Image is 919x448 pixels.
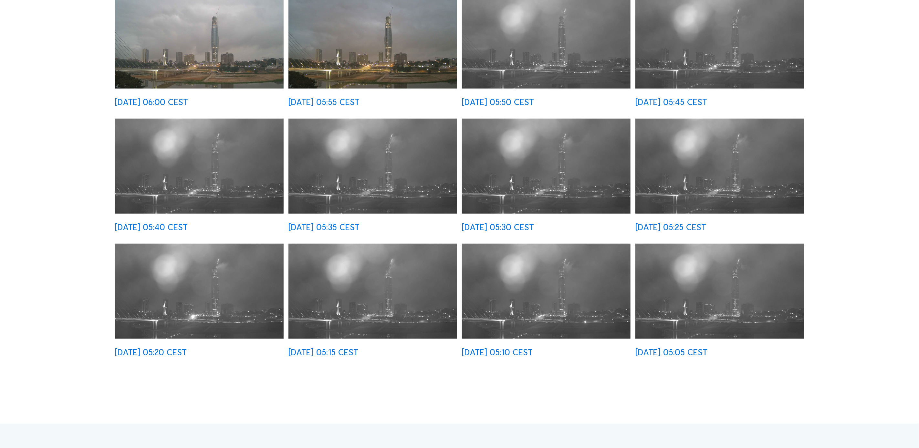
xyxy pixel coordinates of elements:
img: image_53284822 [462,119,631,214]
div: [DATE] 05:40 CEST [115,223,188,231]
div: [DATE] 06:00 CEST [115,98,188,106]
div: [DATE] 05:05 CEST [635,348,707,357]
div: [DATE] 05:35 CEST [288,223,360,231]
div: [DATE] 05:55 CEST [288,98,360,106]
img: image_53284613 [115,244,284,339]
img: image_53285020 [288,119,457,214]
div: [DATE] 05:15 CEST [288,348,358,357]
img: image_53285134 [115,119,284,214]
img: image_53284206 [635,244,804,339]
div: [DATE] 05:10 CEST [462,348,533,357]
div: [DATE] 05:20 CEST [115,348,187,357]
div: [DATE] 05:30 CEST [462,223,534,231]
div: [DATE] 05:50 CEST [462,98,534,106]
img: image_53284328 [462,244,631,339]
img: image_53284396 [288,244,457,339]
div: [DATE] 05:25 CEST [635,223,706,231]
img: image_53284737 [635,119,804,214]
div: [DATE] 05:45 CEST [635,98,707,106]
